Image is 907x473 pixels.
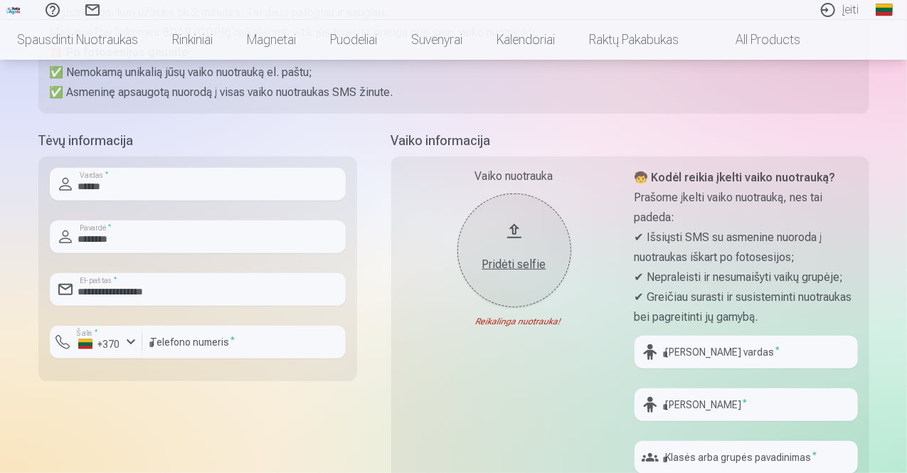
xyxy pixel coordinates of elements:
[403,168,626,185] div: Vaiko nuotrauka
[696,20,817,60] a: All products
[472,256,557,273] div: Pridėti selfie
[50,326,142,358] button: Šalis*+370
[635,287,858,327] p: ✔ Greičiau surasti ir susisteminti nuotraukas bei pagreitinti jų gamybą.
[78,337,121,351] div: +370
[230,20,313,60] a: Magnetai
[403,316,626,327] div: Reikalinga nuotrauka!
[635,267,858,287] p: ✔ Nepraleisti ir nesumaišyti vaikų grupėje;
[391,131,869,151] h5: Vaiko informacija
[394,20,479,60] a: Suvenyrai
[313,20,394,60] a: Puodeliai
[38,131,357,151] h5: Tėvų informacija
[635,228,858,267] p: ✔ Išsiųsti SMS su asmenine nuoroda į nuotraukas iškart po fotosesijos;
[457,193,571,307] button: Pridėti selfie
[50,63,858,83] p: ✅ Nemokamą unikalią jūsų vaiko nuotrauką el. paštu;
[572,20,696,60] a: Raktų pakabukas
[635,188,858,228] p: Prašome įkelti vaiko nuotrauką, nes tai padeda:
[6,6,21,14] img: /fa2
[50,83,858,102] p: ✅ Asmeninę apsaugotą nuorodą į visas vaiko nuotraukas SMS žinute.
[635,171,836,184] strong: 🧒 Kodėl reikia įkelti vaiko nuotrauką?
[155,20,230,60] a: Rinkiniai
[479,20,572,60] a: Kalendoriai
[73,328,102,339] label: Šalis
